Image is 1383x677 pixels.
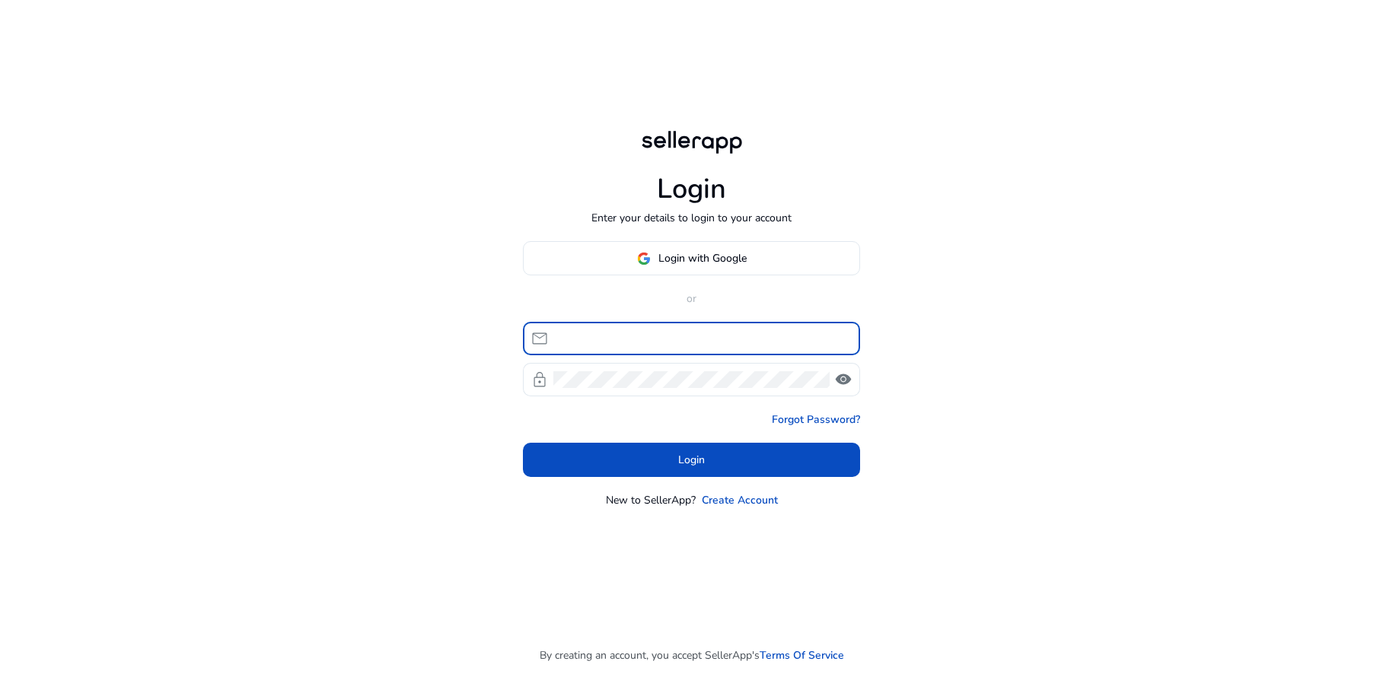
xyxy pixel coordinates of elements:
[678,452,705,468] span: Login
[637,252,651,265] img: google-logo.svg
[531,370,549,389] span: lock
[531,329,549,348] span: mail
[834,370,852,389] span: visibility
[657,173,726,205] h1: Login
[523,291,860,307] p: or
[523,241,860,275] button: Login with Google
[523,443,860,477] button: Login
[606,492,696,508] p: New to SellerApp?
[772,412,860,427] a: Forgot Password?
[591,210,792,226] p: Enter your details to login to your account
[760,647,844,663] a: Terms Of Service
[702,492,778,508] a: Create Account
[658,250,747,266] span: Login with Google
